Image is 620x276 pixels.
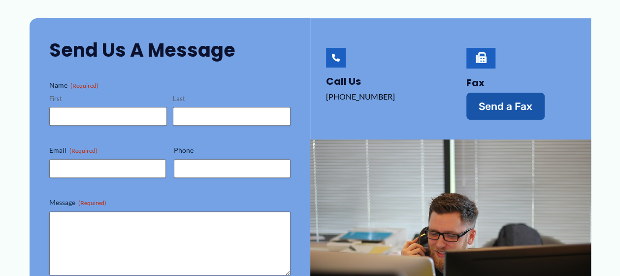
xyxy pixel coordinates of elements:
label: First [49,94,167,103]
h2: Send Us a Message [49,38,291,62]
a: Call Us [326,48,346,68]
label: Message [49,198,291,207]
label: Last [173,94,291,103]
span: (Required) [69,147,98,154]
h4: Fax [466,77,571,89]
p: [PHONE_NUMBER]‬‬ [326,89,431,104]
a: Send a Fax [466,93,545,120]
label: Email [49,145,166,155]
label: Phone [174,145,291,155]
span: Send a Fax [479,101,532,111]
span: (Required) [78,199,106,207]
legend: Name [49,80,98,90]
span: (Required) [70,82,98,89]
a: Call Us [326,74,361,88]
